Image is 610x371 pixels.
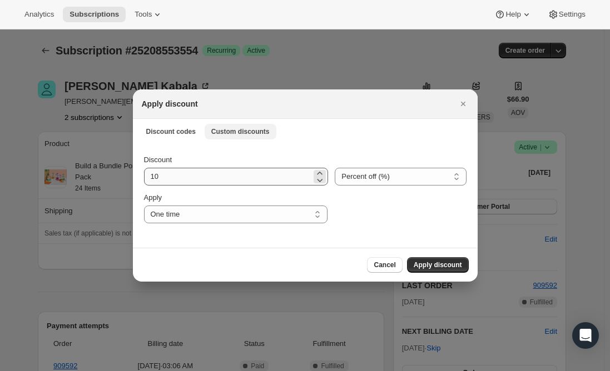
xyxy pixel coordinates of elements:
button: Custom discounts [205,124,276,139]
button: Apply discount [407,257,469,273]
span: Apply discount [414,260,462,269]
button: Analytics [18,7,61,22]
button: Help [488,7,538,22]
span: Subscriptions [70,10,119,19]
button: Subscriptions [63,7,126,22]
span: Cancel [374,260,395,269]
span: Apply [144,193,162,202]
div: Open Intercom Messenger [572,322,599,349]
button: Discount codes [140,124,202,139]
span: Tools [135,10,152,19]
span: Discount [144,156,172,164]
button: Close [455,96,471,112]
span: Settings [559,10,586,19]
button: Tools [128,7,170,22]
span: Analytics [24,10,54,19]
span: Custom discounts [211,127,270,136]
div: Custom discounts [133,143,478,248]
span: Help [505,10,520,19]
button: Cancel [367,257,402,273]
span: Discount codes [146,127,196,136]
h2: Apply discount [142,98,198,109]
button: Settings [541,7,592,22]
